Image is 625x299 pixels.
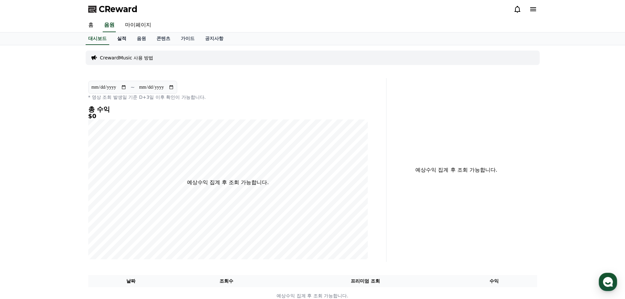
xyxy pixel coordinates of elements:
th: 프리미엄 조회 [279,275,451,287]
th: 조회수 [174,275,279,287]
a: 실적 [112,32,132,45]
a: 공지사항 [200,32,229,45]
a: 홈 [83,18,99,32]
h4: 총 수익 [88,106,368,113]
a: 가이드 [176,32,200,45]
p: 예상수익 집계 후 조회 가능합니다. [187,179,269,186]
span: 홈 [21,218,25,223]
a: 홈 [2,208,43,224]
p: 예상수익 집계 후 조회 가능합니다. [392,166,521,174]
a: CrewardMusic 사용 방법 [100,54,154,61]
a: CReward [88,4,137,14]
a: 대화 [43,208,85,224]
span: CReward [99,4,137,14]
span: 대화 [60,218,68,224]
a: 대시보드 [86,32,109,45]
a: 콘텐츠 [151,32,176,45]
th: 수익 [451,275,537,287]
h5: $0 [88,113,368,119]
th: 날짜 [88,275,174,287]
a: 설정 [85,208,126,224]
span: 설정 [101,218,109,223]
p: * 영상 조회 발생일 기준 D+3일 이후 확인이 가능합니다. [88,94,368,100]
a: 음원 [132,32,151,45]
a: 마이페이지 [120,18,156,32]
p: ~ [131,83,135,91]
a: 음원 [103,18,116,32]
